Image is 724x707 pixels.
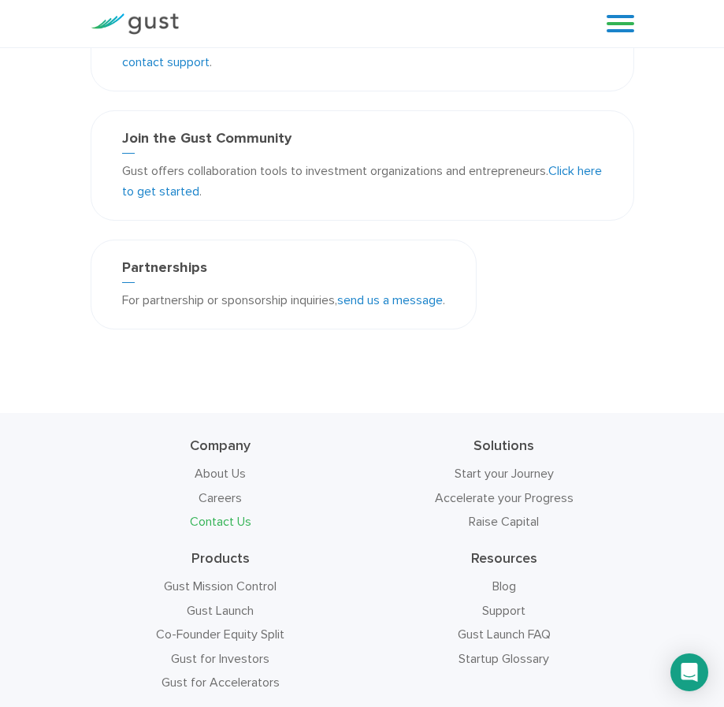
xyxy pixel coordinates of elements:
a: Gust for Investors [171,651,269,666]
h3: Resources [374,549,634,568]
a: Co-Founder Equity Split [156,627,284,642]
h3: Join the Gust Community [122,130,603,154]
a: Gust Launch [187,603,254,618]
a: Gust Mission Control [164,579,277,594]
p: For general questions and feedback, . For support requests, . [122,32,603,72]
h3: Solutions [374,437,634,456]
a: About Us [195,466,246,481]
h3: Partnerships [122,259,445,283]
iframe: Chat Widget [462,537,724,707]
img: Gust Logo [91,13,179,35]
a: please contact support [122,34,585,69]
a: Contact Us [190,514,251,529]
a: Gust Launch FAQ [458,627,551,642]
a: send us a message [337,292,443,307]
a: Raise Capital [469,514,539,529]
h3: Company [91,437,351,456]
p: Gust offers collaboration tools to investment organizations and entrepreneurs. . [122,161,603,201]
h3: Products [91,549,351,568]
a: Startup Glossary [459,651,549,666]
a: Accelerate your Progress [435,490,574,505]
a: Click here to get started [122,163,602,199]
a: Gust for Accelerators [162,675,280,690]
p: For partnership or sponsorship inquiries, . [122,290,445,311]
a: Careers [199,490,242,505]
a: Start your Journey [455,466,554,481]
